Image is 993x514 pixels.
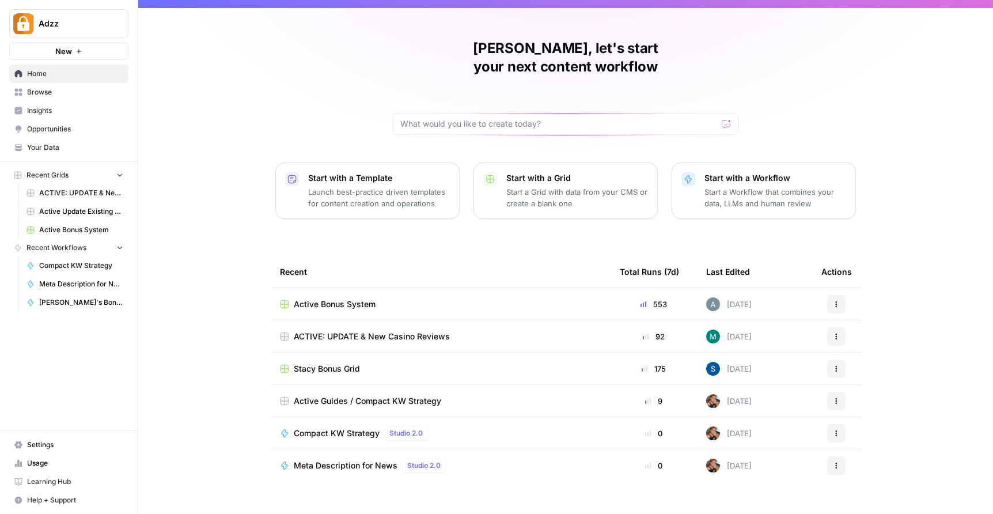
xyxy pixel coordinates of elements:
[400,118,717,130] input: What would you like to create today?
[821,256,852,288] div: Actions
[9,43,128,60] button: New
[21,221,128,239] a: Active Bonus System
[706,459,720,473] img: nwfydx8388vtdjnj28izaazbsiv8
[506,172,648,184] p: Start with a Grid
[9,9,128,38] button: Workspace: Adzz
[308,186,450,209] p: Launch best-practice driven templates for content creation and operations
[706,362,720,376] img: v57kel29kunc1ymryyci9cunv9zd
[620,256,679,288] div: Total Runs (7d)
[706,459,752,473] div: [DATE]
[706,330,720,343] img: slv4rmlya7xgt16jt05r5wgtlzht
[27,124,123,134] span: Opportunities
[294,460,397,471] span: Meta Description for News
[294,363,360,375] span: Stacy Bonus Grid
[407,460,441,471] span: Studio 2.0
[393,39,738,76] h1: [PERSON_NAME], let's start your next content workflow
[308,172,450,184] p: Start with a Template
[294,428,380,439] span: Compact KW Strategy
[27,440,123,450] span: Settings
[39,297,123,308] span: [PERSON_NAME]'s Bonus Text Creation [PERSON_NAME]
[9,454,128,473] a: Usage
[280,459,601,473] a: Meta Description for NewsStudio 2.0
[620,460,688,471] div: 0
[21,275,128,293] a: Meta Description for News
[389,428,423,439] span: Studio 2.0
[280,331,601,342] a: ACTIVE: UPDATE & New Casino Reviews
[706,394,752,408] div: [DATE]
[9,138,128,157] a: Your Data
[704,186,846,209] p: Start a Workflow that combines your data, LLMs and human review
[280,298,601,310] a: Active Bonus System
[706,426,720,440] img: nwfydx8388vtdjnj28izaazbsiv8
[27,105,123,116] span: Insights
[280,395,601,407] a: Active Guides / Compact KW Strategy
[473,162,658,219] button: Start with a GridStart a Grid with data from your CMS or create a blank one
[9,83,128,101] a: Browse
[39,225,123,235] span: Active Bonus System
[706,330,752,343] div: [DATE]
[26,243,86,253] span: Recent Workflows
[27,458,123,468] span: Usage
[294,331,450,342] span: ACTIVE: UPDATE & New Casino Reviews
[9,239,128,256] button: Recent Workflows
[9,436,128,454] a: Settings
[21,256,128,275] a: Compact KW Strategy
[280,256,601,288] div: Recent
[21,202,128,221] a: Active Update Existing Post
[620,395,688,407] div: 9
[620,331,688,342] div: 92
[26,170,69,180] span: Recent Grids
[9,120,128,138] a: Opportunities
[706,362,752,376] div: [DATE]
[294,298,376,310] span: Active Bonus System
[275,162,460,219] button: Start with a TemplateLaunch best-practice driven templates for content creation and operations
[27,142,123,153] span: Your Data
[27,87,123,97] span: Browse
[21,184,128,202] a: ACTIVE: UPDATE & New Casino Reviews
[706,297,752,311] div: [DATE]
[39,18,108,29] span: Adzz
[55,46,72,57] span: New
[9,65,128,83] a: Home
[39,279,123,289] span: Meta Description for News
[706,394,720,408] img: nwfydx8388vtdjnj28izaazbsiv8
[39,206,123,217] span: Active Update Existing Post
[9,491,128,509] button: Help + Support
[280,363,601,375] a: Stacy Bonus Grid
[620,363,688,375] div: 175
[21,293,128,312] a: [PERSON_NAME]'s Bonus Text Creation [PERSON_NAME]
[39,188,123,198] span: ACTIVE: UPDATE & New Casino Reviews
[706,297,720,311] img: spdl5mgdtlnfuebrp5d83uw92e8p
[13,13,34,34] img: Adzz Logo
[9,101,128,120] a: Insights
[704,172,846,184] p: Start with a Workflow
[672,162,856,219] button: Start with a WorkflowStart a Workflow that combines your data, LLMs and human review
[9,167,128,184] button: Recent Grids
[27,69,123,79] span: Home
[294,395,441,407] span: Active Guides / Compact KW Strategy
[280,426,601,440] a: Compact KW StrategyStudio 2.0
[706,256,750,288] div: Last Edited
[39,260,123,271] span: Compact KW Strategy
[27,477,123,487] span: Learning Hub
[706,426,752,440] div: [DATE]
[27,495,123,505] span: Help + Support
[9,473,128,491] a: Learning Hub
[620,428,688,439] div: 0
[506,186,648,209] p: Start a Grid with data from your CMS or create a blank one
[620,298,688,310] div: 553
